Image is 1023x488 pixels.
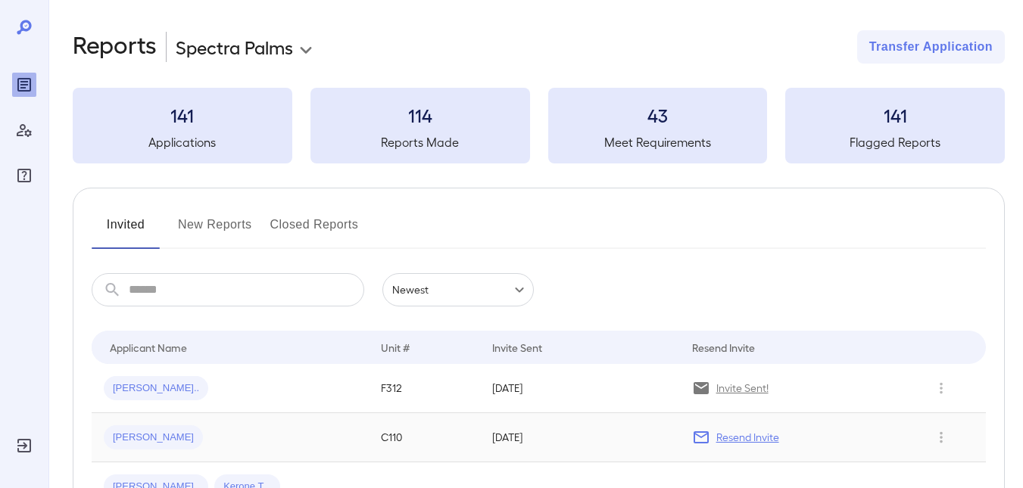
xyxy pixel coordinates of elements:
button: Row Actions [929,425,953,449]
div: Reports [12,73,36,97]
button: Invited [92,213,160,249]
h3: 114 [310,103,530,127]
h5: Meet Requirements [548,133,768,151]
button: Transfer Application [857,30,1005,64]
h2: Reports [73,30,157,64]
h5: Applications [73,133,292,151]
div: Manage Users [12,118,36,142]
td: [DATE] [480,364,680,413]
p: Invite Sent! [716,381,769,396]
div: FAQ [12,163,36,188]
summary: 141Applications114Reports Made43Meet Requirements141Flagged Reports [73,88,1005,163]
div: Unit # [381,338,410,356]
div: Newest [382,273,534,306]
div: Resend Invite [692,338,755,356]
h3: 141 [785,103,1005,127]
h5: Reports Made [310,133,530,151]
td: F312 [369,364,480,413]
h3: 141 [73,103,292,127]
span: [PERSON_NAME] [104,430,203,445]
button: New Reports [178,213,252,249]
td: C110 [369,413,480,462]
h3: 43 [548,103,768,127]
button: Closed Reports [270,213,359,249]
button: Row Actions [929,376,953,400]
p: Spectra Palms [176,35,293,59]
p: Resend Invite [716,430,779,445]
span: [PERSON_NAME].. [104,381,208,396]
div: Log Out [12,434,36,458]
td: [DATE] [480,413,680,462]
div: Invite Sent [492,338,542,356]
h5: Flagged Reports [785,133,1005,151]
div: Applicant Name [110,338,187,356]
